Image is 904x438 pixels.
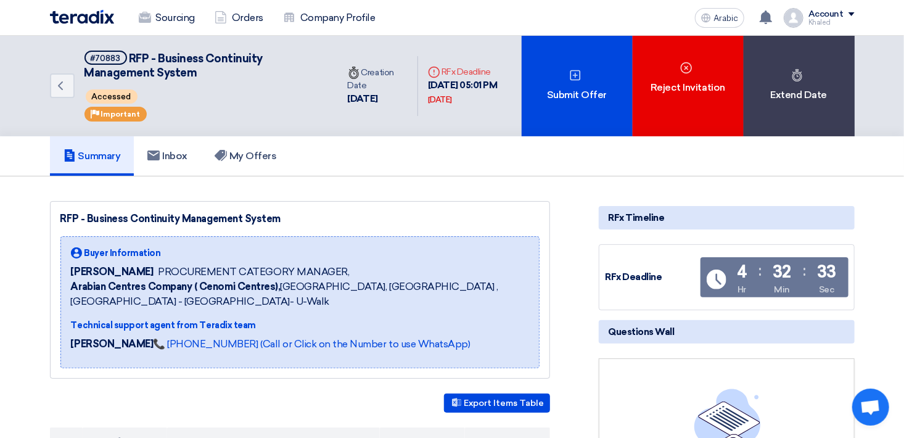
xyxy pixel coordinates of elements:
a: Orders [205,4,273,31]
h5: RFP - Business Continuity Management System [84,51,323,81]
div: 32 [773,263,791,281]
span: Buyer Information [84,247,161,260]
span: [PERSON_NAME] [71,265,154,279]
div: [DATE] [348,92,408,106]
b: Arabian Centres Company ( Cenomi Centres), [71,281,281,292]
span: Accessed [86,89,138,104]
font: RFx Deadline [428,67,491,77]
span: RFP - Business Continuity Management System [84,52,263,80]
div: RFx Timeline [599,206,855,229]
div: : [803,260,806,282]
font: Extend Date [771,88,828,102]
button: Export Items Table [444,394,550,413]
a: Sourcing [129,4,205,31]
font: [GEOGRAPHIC_DATA], [GEOGRAPHIC_DATA] ,[GEOGRAPHIC_DATA] - [GEOGRAPHIC_DATA]- U-Walk [71,281,499,307]
img: Teradix logo [50,10,114,24]
div: Min [774,283,790,296]
span: Important [101,110,141,118]
font: Summary [78,150,121,162]
font: My Offers [229,150,277,162]
font: Company Profile [300,10,376,25]
span: PROCUREMENT CATEGORY MANAGER, [158,265,349,279]
span: Arabic [713,14,738,23]
font: Questions Wall [609,326,675,337]
div: [DATE] [428,94,452,106]
font: Export Items Table [464,398,544,408]
div: Account [808,9,844,20]
div: #70883 [91,54,121,62]
font: [DATE] 05:01 PM [428,80,498,91]
a: Open chat [852,389,889,426]
font: Creation Date [348,67,394,91]
a: 📞 [PHONE_NUMBER] (Call or Click on the Number to use WhatsApp) [153,338,470,350]
div: 33 [817,263,836,281]
div: RFP - Business Continuity Management System [60,212,540,226]
div: Hr [738,283,746,296]
font: Inbox [162,150,187,162]
img: profile_test.png [784,8,803,28]
div: RFx Deadline [606,270,698,284]
strong: [PERSON_NAME] [71,338,154,350]
a: My Offers [201,136,290,176]
a: Inbox [134,136,201,176]
font: Sourcing [156,10,195,25]
div: Sec [819,283,834,296]
div: 4 [737,263,747,281]
button: Arabic [695,8,744,28]
a: Summary [50,136,134,176]
div: Technical support agent from Teradix team [71,319,529,332]
font: Reject Invitation [651,80,725,95]
font: Orders [232,10,263,25]
div: Khaled [808,19,855,26]
font: Submit Offer [547,88,607,102]
div: : [758,260,762,282]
